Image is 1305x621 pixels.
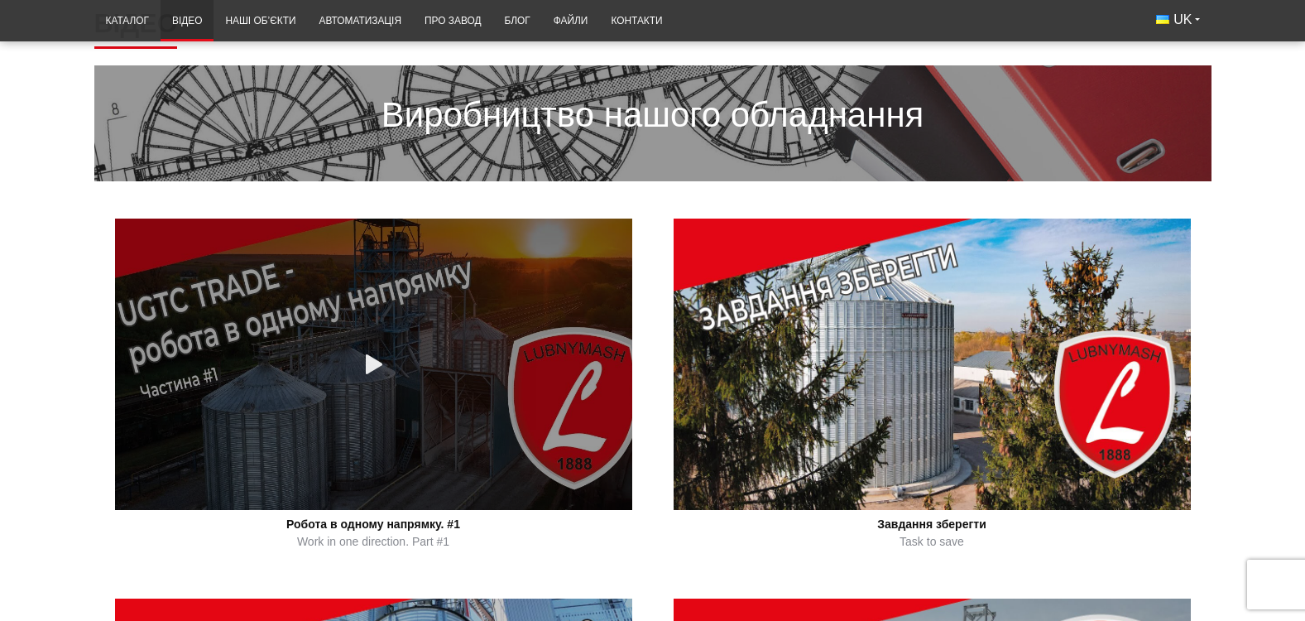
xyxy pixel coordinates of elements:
[413,5,492,37] a: Про завод
[492,5,541,37] a: Блог
[542,5,600,37] a: Файли
[1156,15,1169,24] img: Українська
[680,534,1184,551] div: Task to save
[1173,11,1192,29] span: UK
[599,5,674,37] a: Контакти
[214,5,307,37] a: Наші об’єкти
[122,517,626,533] div: Робота в одному напрямку. #1
[307,5,413,37] a: Автоматизація
[108,91,1198,140] p: Виробництво нашого обладнання
[122,534,626,551] div: Work in one direction. Part #1
[94,5,161,37] a: Каталог
[161,5,214,37] a: Відео
[1144,5,1211,35] button: UK
[680,517,1184,533] div: Завдання зберегти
